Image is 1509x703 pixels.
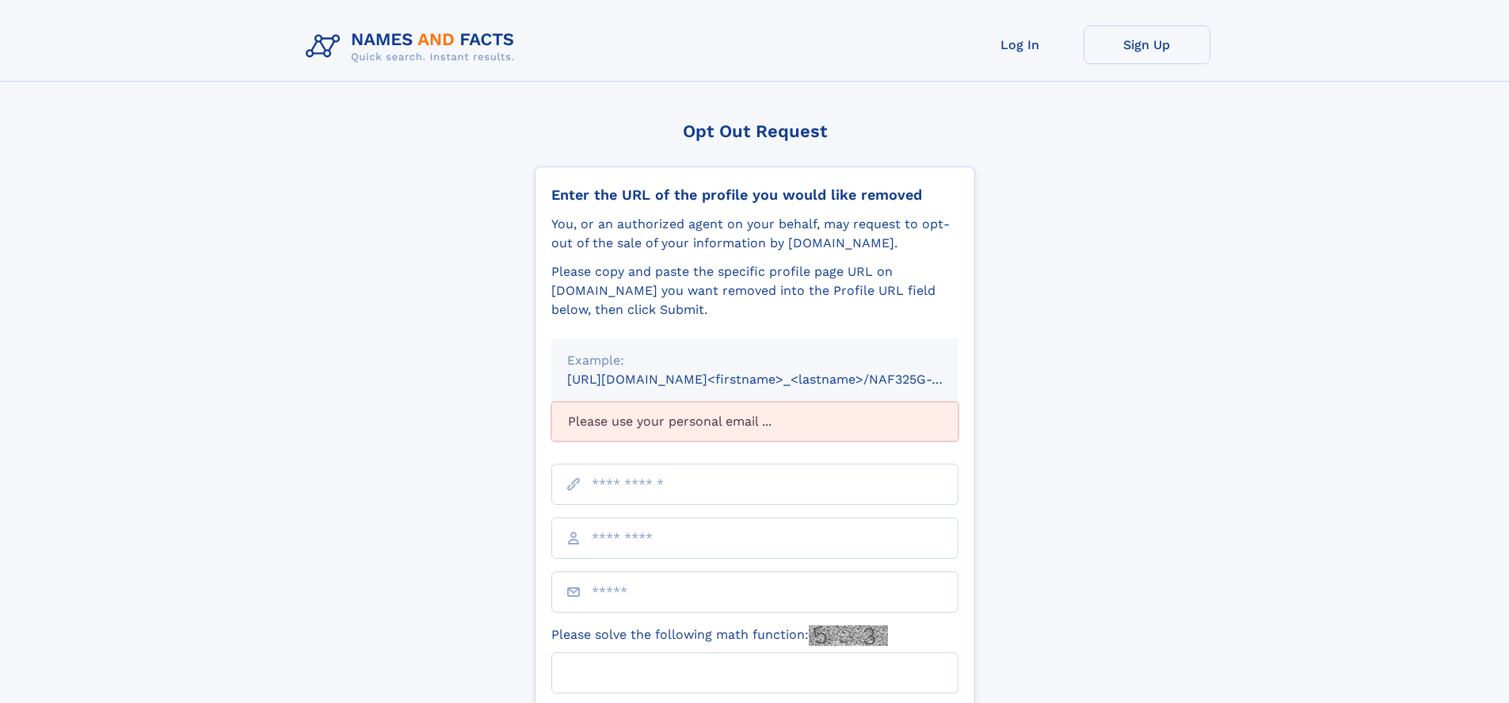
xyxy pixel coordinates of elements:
a: Sign Up [1084,25,1210,64]
div: Example: [567,351,943,370]
label: Please solve the following math function: [551,625,888,646]
a: Log In [957,25,1084,64]
div: Please use your personal email ... [551,402,958,441]
div: Enter the URL of the profile you would like removed [551,186,958,204]
div: You, or an authorized agent on your behalf, may request to opt-out of the sale of your informatio... [551,215,958,253]
div: Please copy and paste the specific profile page URL on [DOMAIN_NAME] you want removed into the Pr... [551,262,958,319]
div: Opt Out Request [535,121,975,141]
img: Logo Names and Facts [299,25,528,68]
small: [URL][DOMAIN_NAME]<firstname>_<lastname>/NAF325G-xxxxxxxx [567,372,989,387]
